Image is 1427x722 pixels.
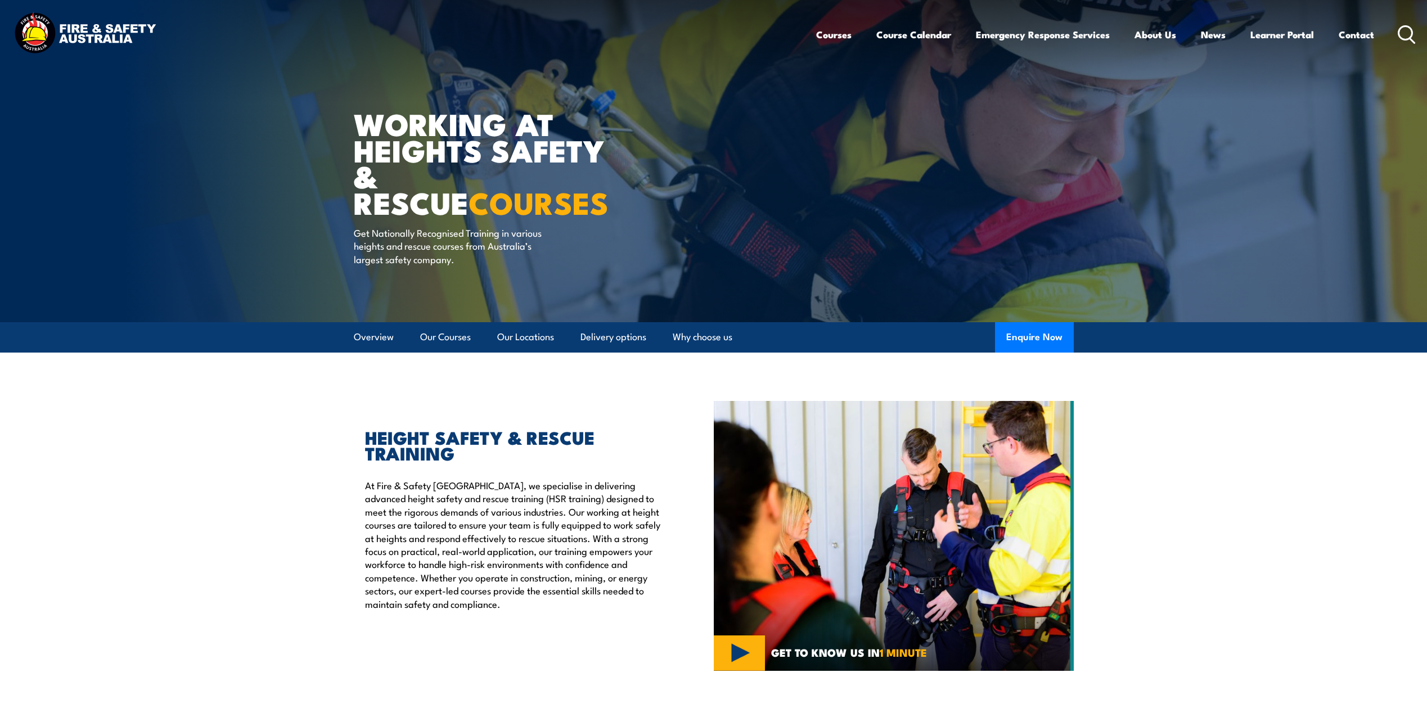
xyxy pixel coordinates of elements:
a: News [1201,20,1226,49]
a: Our Courses [420,322,471,352]
button: Enquire Now [995,322,1074,353]
h1: WORKING AT HEIGHTS SAFETY & RESCUE [354,110,632,215]
strong: COURSES [469,178,609,225]
a: Contact [1339,20,1374,49]
span: GET TO KNOW US IN [771,647,927,657]
p: At Fire & Safety [GEOGRAPHIC_DATA], we specialise in delivering advanced height safety and rescue... [365,479,662,610]
a: About Us [1135,20,1176,49]
a: Learner Portal [1250,20,1314,49]
strong: 1 MINUTE [880,644,927,660]
h2: HEIGHT SAFETY & RESCUE TRAINING [365,429,662,461]
a: Courses [816,20,852,49]
a: Overview [354,322,394,352]
a: Emergency Response Services [976,20,1110,49]
p: Get Nationally Recognised Training in various heights and rescue courses from Australia’s largest... [354,226,559,265]
a: Delivery options [580,322,646,352]
a: Course Calendar [876,20,951,49]
a: Our Locations [497,322,554,352]
a: Why choose us [673,322,732,352]
img: Fire & Safety Australia offer working at heights courses and training [714,401,1074,671]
